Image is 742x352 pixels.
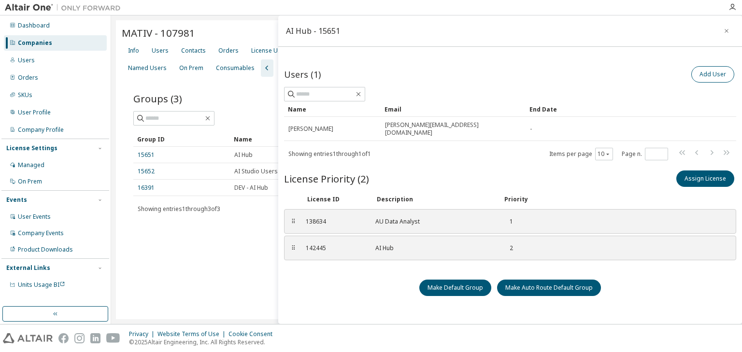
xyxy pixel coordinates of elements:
div: Info [128,47,139,55]
div: SKUs [18,91,32,99]
span: [PERSON_NAME][EMAIL_ADDRESS][DOMAIN_NAME] [385,121,521,137]
div: Description [377,196,493,203]
div: Named Users [128,64,167,72]
div: AI Hub [375,244,491,252]
span: Units Usage BI [18,281,65,289]
div: 142445 [306,244,364,252]
div: Users [18,56,35,64]
div: End Date [529,101,704,117]
span: Showing entries 1 through 3 of 3 [138,205,220,213]
button: Make Default Group [419,280,491,296]
span: [PERSON_NAME] [288,125,333,133]
img: linkedin.svg [90,333,100,343]
div: Company Profile [18,126,64,134]
div: Name [288,101,377,117]
span: License Priority (2) [284,172,369,185]
span: - [530,125,532,133]
a: 15652 [138,168,155,175]
div: Privacy [129,330,157,338]
div: ⠿ [290,218,296,225]
div: AU Data Analyst [375,218,491,225]
div: Email [385,101,522,117]
div: 2 [503,244,513,252]
div: On Prem [18,178,42,185]
img: youtube.svg [106,333,120,343]
div: License Settings [6,144,57,152]
div: User Profile [18,109,51,116]
div: Cookie Consent [228,330,278,338]
div: License ID [307,196,365,203]
span: Page n. [622,148,668,160]
div: 1 [503,218,513,225]
span: Users (1) [284,69,321,80]
div: Events [6,196,27,204]
span: AI Hub [234,151,253,159]
div: Name [234,131,347,147]
div: On Prem [179,64,203,72]
span: Items per page [549,148,613,160]
span: DEV - AI Hub [234,184,268,192]
a: 16391 [138,184,155,192]
div: Website Terms of Use [157,330,228,338]
div: Users [152,47,169,55]
div: External Links [6,264,50,272]
div: 138634 [306,218,364,225]
div: Company Events [18,229,64,237]
div: User Events [18,213,51,221]
span: AI Studio Users [234,168,278,175]
div: Priority [504,196,528,203]
div: Orders [218,47,239,55]
img: altair_logo.svg [3,333,53,343]
div: Contacts [181,47,206,55]
div: Group ID [137,131,226,147]
div: AI Hub - 15651 [286,27,340,35]
img: instagram.svg [74,333,85,343]
img: facebook.svg [58,333,69,343]
div: Orders [18,74,38,82]
div: Dashboard [18,22,50,29]
button: Assign License [676,170,734,187]
span: Showing entries 1 through 1 of 1 [288,150,371,158]
div: Companies [18,39,52,47]
div: Managed [18,161,44,169]
div: ⠿ [290,244,296,252]
p: © 2025 Altair Engineering, Inc. All Rights Reserved. [129,338,278,346]
img: Altair One [5,3,126,13]
a: 15651 [138,151,155,159]
div: License Usage [251,47,292,55]
button: 10 [598,150,611,158]
button: Make Auto Route Default Group [497,280,601,296]
button: Add User [691,66,734,83]
span: Groups (3) [133,92,182,105]
div: Product Downloads [18,246,73,253]
div: Consumables [216,64,255,72]
span: MATIV - 107981 [122,26,195,40]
